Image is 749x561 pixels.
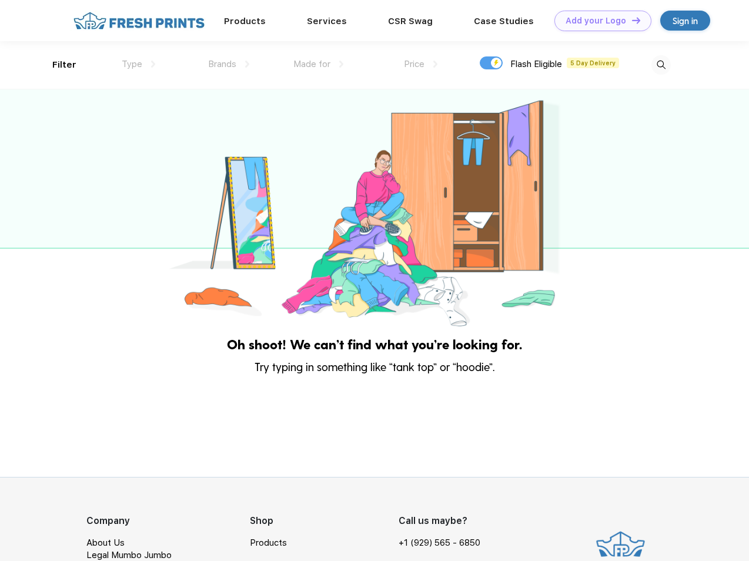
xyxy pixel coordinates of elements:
img: fo%20logo%202.webp [70,11,208,31]
span: Made for [293,59,330,69]
div: Sign in [673,14,698,28]
img: dropdown.png [433,61,437,68]
div: Filter [52,58,76,72]
div: Call us maybe? [399,514,488,528]
a: Legal Mumbo Jumbo [86,550,172,560]
span: Brands [208,59,236,69]
img: dropdown.png [339,61,343,68]
div: Add your Logo [566,16,626,26]
a: About Us [86,537,125,548]
span: 5 Day Delivery [567,58,619,68]
span: Price [404,59,424,69]
div: Shop [250,514,399,528]
a: Services [307,16,347,26]
a: Products [250,537,287,548]
div: Company [86,514,250,528]
img: dropdown.png [151,61,155,68]
a: Products [224,16,266,26]
img: dropdown.png [245,61,249,68]
span: Type [122,59,142,69]
a: CSR Swag [388,16,433,26]
a: Sign in [660,11,710,31]
img: desktop_search.svg [651,55,671,75]
a: +1 (929) 565 - 6850 [399,537,480,549]
span: Flash Eligible [510,59,562,69]
img: DT [632,17,640,24]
